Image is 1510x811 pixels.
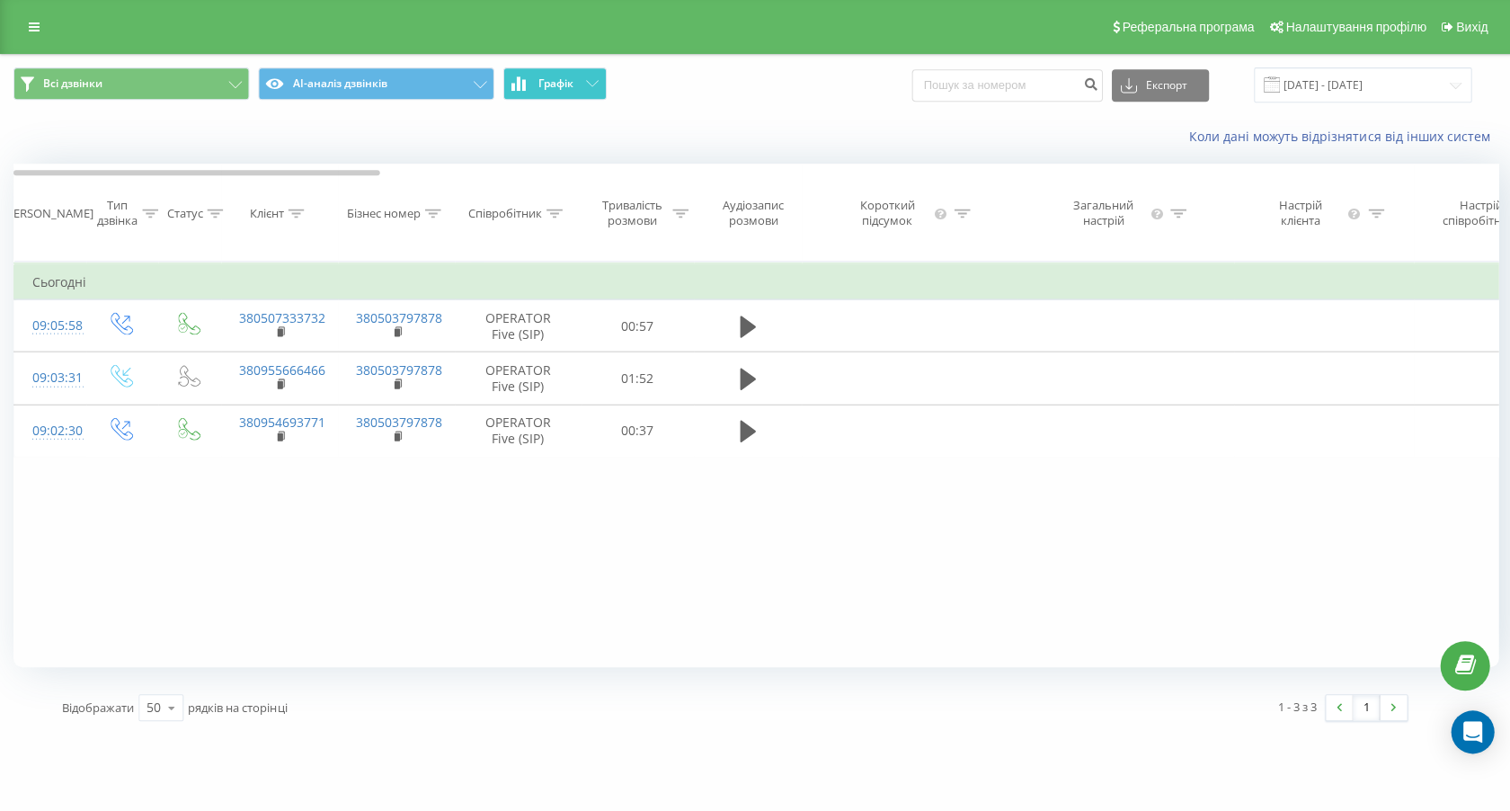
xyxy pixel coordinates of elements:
a: 380955666466 [239,361,325,378]
span: Налаштування профілю [1283,20,1424,34]
div: Співробітник [467,206,541,221]
div: Короткий підсумок [843,198,929,228]
div: Статус [166,206,202,221]
div: 1 - 3 з 3 [1276,697,1315,715]
td: OPERATOR Five (SIP) [455,299,581,352]
span: Всі дзвінки [43,76,102,91]
div: Тривалість розмови [596,198,667,228]
a: 380507333732 [239,308,325,325]
div: 09:02:30 [32,413,68,448]
td: OPERATOR Five (SIP) [455,404,581,456]
td: 00:37 [581,404,693,456]
input: Пошук за номером [910,69,1101,102]
span: Графік [537,77,573,90]
div: 09:03:31 [32,360,68,395]
button: AI-аналіз дзвінків [258,67,493,100]
a: 380954693771 [239,413,325,430]
div: 09:05:58 [32,307,68,343]
a: 380503797878 [356,413,442,430]
span: рядків на сторінці [188,699,287,715]
td: OPERATOR Five (SIP) [455,352,581,404]
div: Open Intercom Messenger [1449,709,1492,753]
a: 380503797878 [356,308,442,325]
div: Загальний настрій [1059,198,1145,228]
div: Бізнес номер [346,206,420,221]
button: Експорт [1110,69,1207,102]
span: Відображати [62,699,134,715]
div: Настрій клієнта [1257,198,1340,228]
a: 380503797878 [356,361,442,378]
button: Всі дзвінки [13,67,249,100]
a: 1 [1351,694,1378,719]
div: Клієнт [249,206,283,221]
td: 00:57 [581,299,693,352]
td: 01:52 [581,352,693,404]
button: Графік [502,67,606,100]
div: Тип дзвінка [97,198,138,228]
div: Аудіозапис розмови [708,198,795,228]
span: Реферальна програма [1121,20,1253,34]
div: 50 [147,698,161,716]
a: Коли дані можуть відрізнятися вiд інших систем [1187,128,1497,145]
div: [PERSON_NAME] [3,206,93,221]
span: Вихід [1454,20,1486,34]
